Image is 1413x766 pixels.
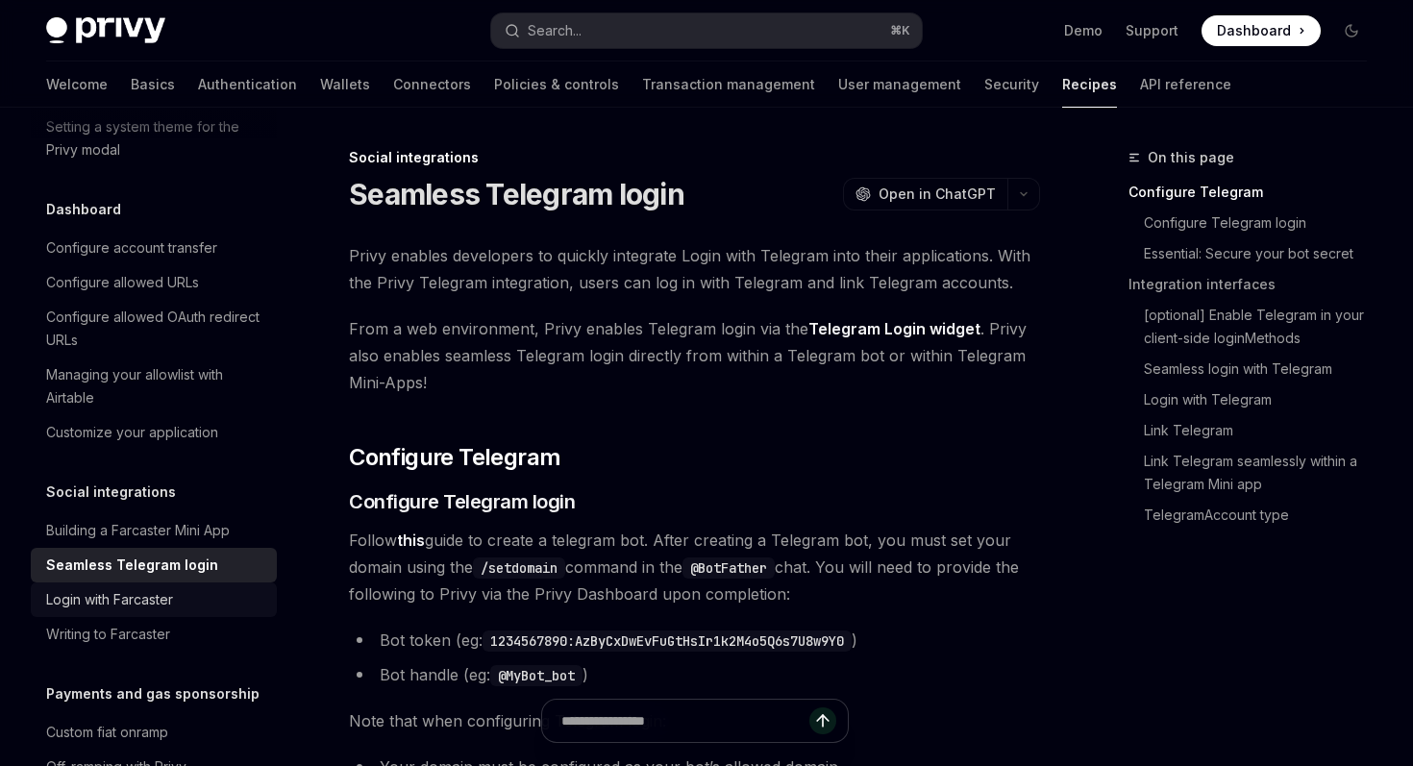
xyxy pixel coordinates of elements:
a: Custom fiat onramp [31,715,277,750]
div: Managing your allowlist with Airtable [46,363,265,409]
li: Bot handle (eg: ) [349,661,1040,688]
span: Open in ChatGPT [879,185,996,204]
span: Follow guide to create a telegram bot. After creating a Telegram bot, you must set your domain us... [349,527,1040,607]
a: Dashboard [1202,15,1321,46]
div: Configure allowed URLs [46,271,199,294]
a: Telegram Login widget [808,319,980,339]
img: dark logo [46,17,165,44]
button: Search...⌘K [491,13,921,48]
a: Configure allowed OAuth redirect URLs [31,300,277,358]
a: Configure account transfer [31,231,277,265]
code: /setdomain [473,557,565,579]
a: TelegramAccount type [1144,500,1382,531]
a: Login with Telegram [1144,384,1382,415]
h5: Social integrations [46,481,176,504]
div: Writing to Farcaster [46,623,170,646]
a: Configure allowed URLs [31,265,277,300]
button: Send message [809,707,836,734]
a: Customize your application [31,415,277,450]
div: Customize your application [46,421,218,444]
a: User management [838,62,961,108]
span: Dashboard [1217,21,1291,40]
a: [optional] Enable Telegram in your client-side loginMethods [1144,300,1382,354]
h5: Payments and gas sponsorship [46,682,260,705]
div: Seamless Telegram login [46,554,218,577]
a: this [397,531,425,551]
a: Support [1126,21,1178,40]
a: Policies & controls [494,62,619,108]
span: Configure Telegram login [349,488,575,515]
div: Login with Farcaster [46,588,173,611]
a: Seamless login with Telegram [1144,354,1382,384]
div: Setting a system theme for the Privy modal [46,115,265,161]
a: Demo [1064,21,1103,40]
code: 1234567890:AzByCxDwEvFuGtHsIr1k2M4o5Q6s7U8w9Y0 [483,630,852,652]
a: Connectors [393,62,471,108]
span: On this page [1148,146,1234,169]
div: Configure allowed OAuth redirect URLs [46,306,265,352]
a: Link Telegram seamlessly within a Telegram Mini app [1144,446,1382,500]
a: Configure Telegram [1128,177,1382,208]
a: Building a Farcaster Mini App [31,513,277,548]
a: Basics [131,62,175,108]
a: Link Telegram [1144,415,1382,446]
span: Configure Telegram [349,442,560,473]
a: Managing your allowlist with Airtable [31,358,277,415]
a: Security [984,62,1039,108]
code: @MyBot_bot [490,665,583,686]
a: Configure Telegram login [1144,208,1382,238]
a: Authentication [198,62,297,108]
a: Login with Farcaster [31,582,277,617]
a: Setting a system theme for the Privy modal [31,110,277,167]
div: Social integrations [349,148,1040,167]
span: ⌘ K [890,23,910,38]
button: Toggle dark mode [1336,15,1367,46]
button: Open in ChatGPT [843,178,1007,210]
li: Bot token (eg: ) [349,627,1040,654]
code: @BotFather [682,557,775,579]
a: Essential: Secure your bot secret [1144,238,1382,269]
a: API reference [1140,62,1231,108]
a: Recipes [1062,62,1117,108]
span: Privy enables developers to quickly integrate Login with Telegram into their applications. With t... [349,242,1040,296]
div: Custom fiat onramp [46,721,168,744]
h1: Seamless Telegram login [349,177,684,211]
a: Welcome [46,62,108,108]
a: Writing to Farcaster [31,617,277,652]
div: Search... [528,19,582,42]
span: From a web environment, Privy enables Telegram login via the . Privy also enables seamless Telegr... [349,315,1040,396]
a: Wallets [320,62,370,108]
div: Configure account transfer [46,236,217,259]
a: Seamless Telegram login [31,548,277,582]
h5: Dashboard [46,198,121,221]
a: Transaction management [642,62,815,108]
div: Building a Farcaster Mini App [46,519,230,542]
a: Integration interfaces [1128,269,1382,300]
